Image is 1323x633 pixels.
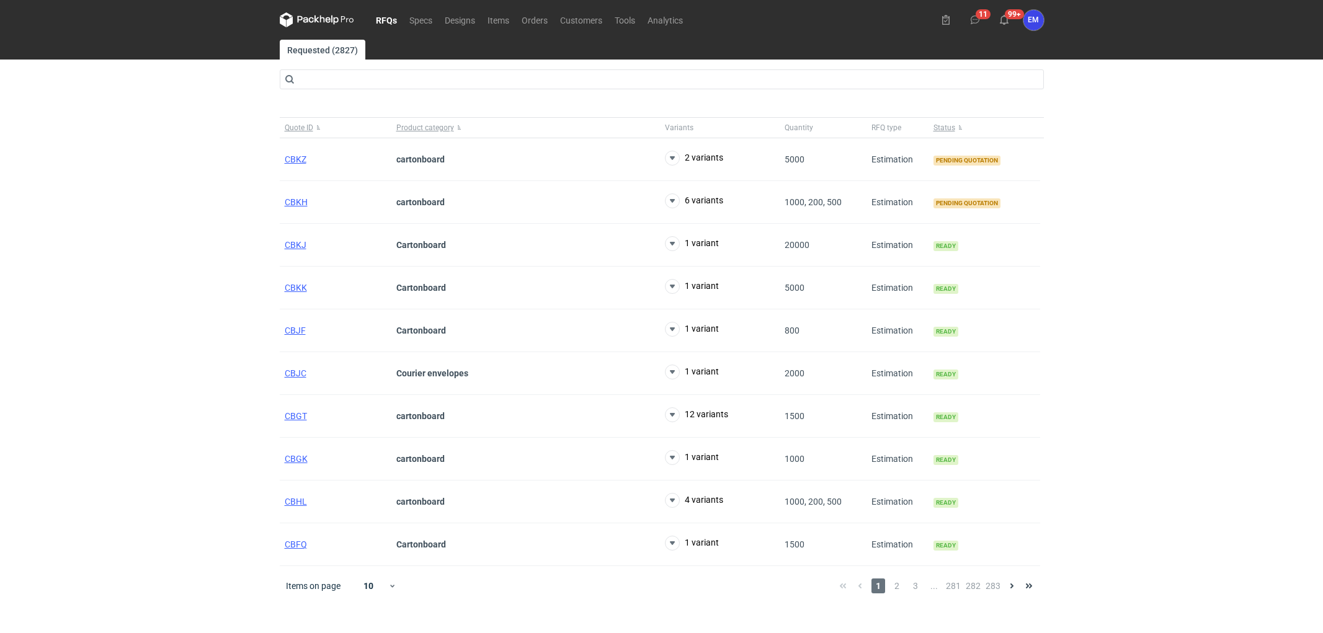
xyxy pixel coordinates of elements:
[866,523,929,566] div: Estimation
[933,198,1000,208] span: Pending quotation
[665,279,719,294] button: 1 variant
[285,197,308,207] a: CBKH
[785,283,804,293] span: 5000
[965,10,985,30] button: 11
[285,411,307,421] a: CBGT
[1023,10,1044,30] button: EM
[785,411,804,421] span: 1500
[396,197,445,207] strong: cartonboard
[396,497,445,507] strong: cartonboard
[933,327,958,337] span: Ready
[994,10,1014,30] button: 99+
[933,541,958,551] span: Ready
[890,578,904,593] span: 2
[986,578,1000,593] span: 283
[927,578,941,593] span: ...
[871,578,885,593] span: 1
[285,240,306,250] a: CBKJ
[929,118,1040,138] button: Status
[481,12,515,27] a: Items
[285,368,306,378] a: CBJC
[641,12,689,27] a: Analytics
[785,197,842,207] span: 1000, 200, 500
[866,224,929,267] div: Estimation
[866,138,929,181] div: Estimation
[785,454,804,464] span: 1000
[665,450,719,465] button: 1 variant
[933,455,958,465] span: Ready
[785,539,804,549] span: 1500
[285,325,306,335] a: CBJF
[866,267,929,309] div: Estimation
[866,309,929,352] div: Estimation
[866,438,929,480] div: Estimation
[665,365,719,379] button: 1 variant
[866,181,929,224] div: Estimation
[285,283,307,293] a: CBKK
[285,497,307,507] a: CBHL
[785,497,842,507] span: 1000, 200, 500
[933,156,1000,166] span: Pending quotation
[396,154,445,164] strong: cartonboard
[285,154,306,164] a: CBKZ
[515,12,554,27] a: Orders
[286,580,341,592] span: Items on page
[349,577,389,595] div: 10
[396,123,454,133] span: Product category
[933,241,958,251] span: Ready
[285,123,313,133] span: Quote ID
[396,368,468,378] strong: Courier envelopes
[285,454,308,464] a: CBGK
[909,578,922,593] span: 3
[665,123,693,133] span: Variants
[280,118,391,138] button: Quote ID
[785,154,804,164] span: 5000
[785,123,813,133] span: Quantity
[396,411,445,421] strong: cartonboard
[933,412,958,422] span: Ready
[396,454,445,464] strong: cartonboard
[966,578,981,593] span: 282
[370,12,403,27] a: RFQs
[665,151,723,166] button: 2 variants
[396,539,446,549] strong: Cartonboard
[665,322,719,337] button: 1 variant
[280,12,354,27] svg: Packhelp Pro
[866,352,929,395] div: Estimation
[871,123,901,133] span: RFQ type
[785,240,809,250] span: 20000
[554,12,608,27] a: Customers
[933,284,958,294] span: Ready
[396,283,446,293] strong: Cartonboard
[396,325,446,335] strong: Cartonboard
[946,578,961,593] span: 281
[933,123,955,133] span: Status
[439,12,481,27] a: Designs
[665,493,723,508] button: 4 variants
[608,12,641,27] a: Tools
[280,40,365,60] a: Requested (2827)
[665,536,719,551] button: 1 variant
[1023,10,1044,30] div: Ewelina Macek
[391,118,660,138] button: Product category
[866,480,929,523] div: Estimation
[866,395,929,438] div: Estimation
[665,193,723,208] button: 6 variants
[285,539,307,549] a: CBFQ
[403,12,439,27] a: Specs
[396,240,446,250] strong: Cartonboard
[933,370,958,379] span: Ready
[665,236,719,251] button: 1 variant
[785,368,804,378] span: 2000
